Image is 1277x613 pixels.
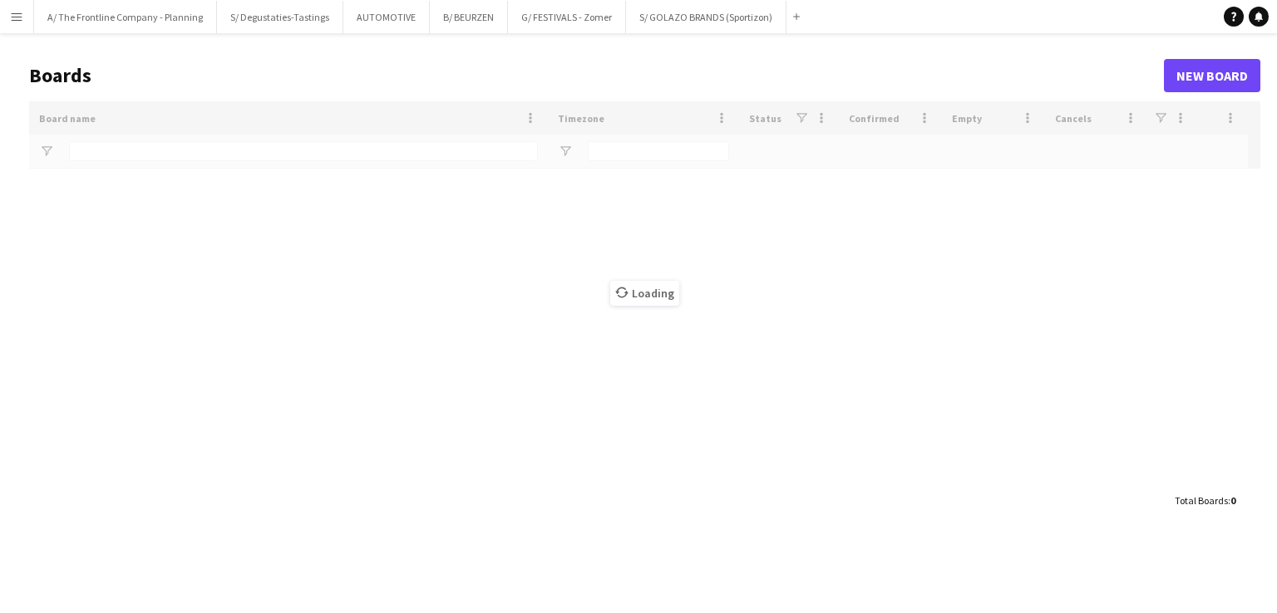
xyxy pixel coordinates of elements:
[508,1,626,33] button: G/ FESTIVALS - Zomer
[343,1,430,33] button: AUTOMOTIVE
[626,1,786,33] button: S/ GOLAZO BRANDS (Sportizon)
[1230,494,1235,507] span: 0
[1175,494,1228,507] span: Total Boards
[1164,59,1260,92] a: New Board
[430,1,508,33] button: B/ BEURZEN
[217,1,343,33] button: S/ Degustaties-Tastings
[29,63,1164,88] h1: Boards
[1175,484,1235,517] div: :
[610,281,679,306] span: Loading
[34,1,217,33] button: A/ The Frontline Company - Planning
